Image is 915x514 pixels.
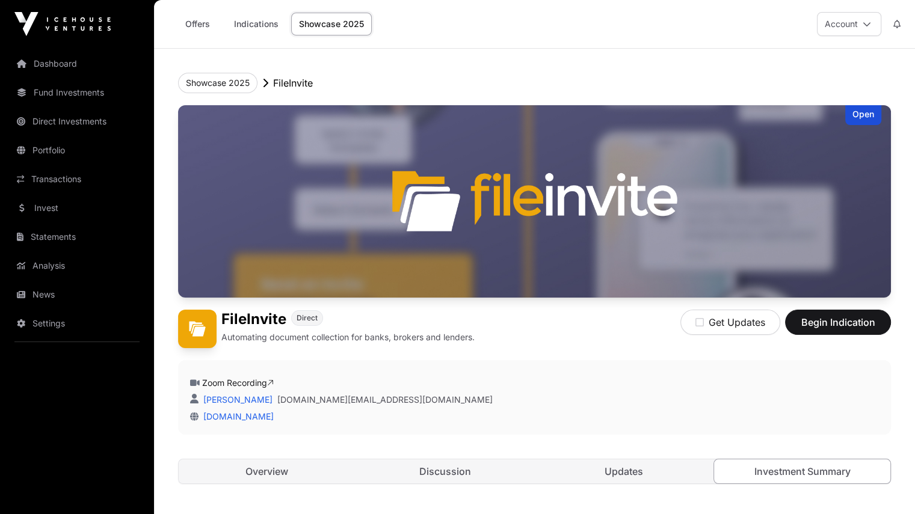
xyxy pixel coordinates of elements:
a: Portfolio [10,137,144,164]
a: Overview [179,459,355,483]
a: News [10,281,144,308]
button: Get Updates [680,310,780,335]
button: Showcase 2025 [178,73,257,93]
a: Settings [10,310,144,337]
a: Updates [536,459,712,483]
p: Automating document collection for banks, brokers and lenders. [221,331,475,343]
a: Showcase 2025 [291,13,372,35]
a: Analysis [10,252,144,279]
a: Fund Investments [10,79,144,106]
h1: FileInvite [221,310,286,329]
a: Discussion [357,459,534,483]
a: [DOMAIN_NAME][EMAIL_ADDRESS][DOMAIN_NAME] [277,394,493,406]
a: Begin Indication [785,322,891,334]
p: FileInvite [273,76,313,90]
img: FileInvite [178,310,217,348]
iframe: Chat Widget [855,456,915,514]
a: Invest [10,195,144,221]
a: Transactions [10,166,144,192]
a: Offers [173,13,221,35]
a: Dashboard [10,50,144,77]
a: Indications [226,13,286,35]
div: Open [845,105,881,125]
a: [DOMAIN_NAME] [199,411,274,421]
button: Begin Indication [785,310,891,335]
nav: Tabs [179,459,890,483]
span: Direct [297,313,318,323]
img: Icehouse Ventures Logo [14,12,111,36]
a: [PERSON_NAME] [201,394,273,405]
span: Begin Indication [800,315,876,329]
a: Zoom Recording [202,378,274,388]
a: Statements [10,224,144,250]
button: Account [817,12,881,36]
a: Direct Investments [10,108,144,135]
img: FileInvite [178,105,891,298]
a: Investment Summary [713,459,891,484]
